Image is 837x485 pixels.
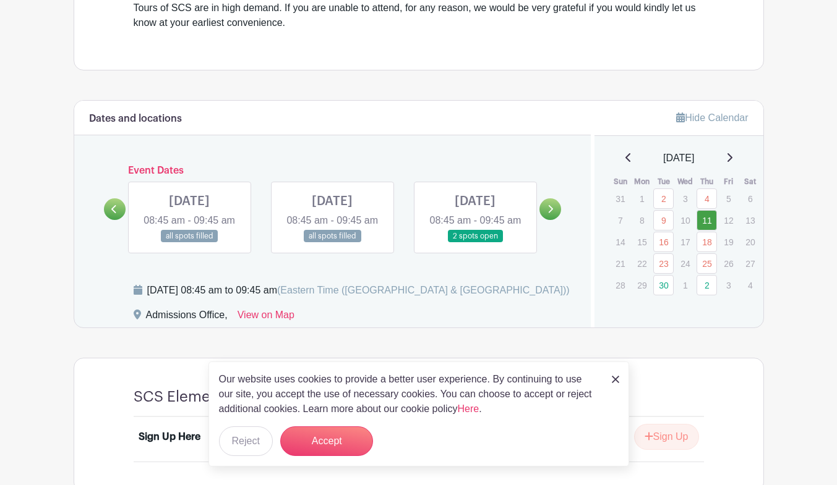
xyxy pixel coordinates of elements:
[740,276,760,295] p: 4
[610,276,630,295] p: 28
[238,308,294,327] a: View on Map
[653,188,674,209] a: 2
[126,165,540,177] h6: Event Dates
[675,254,695,273] p: 24
[718,232,739,251] p: 19
[697,210,717,230] a: 11
[277,285,570,295] span: (Eastern Time ([GEOGRAPHIC_DATA] & [GEOGRAPHIC_DATA]))
[632,276,652,295] p: 29
[718,189,739,208] p: 5
[653,210,674,230] a: 9
[676,112,748,123] a: Hide Calendar
[674,175,696,188] th: Wed
[219,426,273,456] button: Reject
[147,283,570,298] div: [DATE] 08:45 am to 09:45 am
[697,275,717,295] a: 2
[740,254,760,273] p: 27
[697,188,717,209] a: 4
[653,175,674,188] th: Tue
[718,276,739,295] p: 3
[653,232,674,252] a: 16
[219,372,599,416] p: Our website uses cookies to provide a better user experience. By continuing to use our site, you ...
[632,232,652,251] p: 15
[739,175,761,188] th: Sat
[697,253,717,274] a: 25
[718,175,739,188] th: Fri
[740,211,760,230] p: 13
[697,232,717,252] a: 18
[675,276,695,295] p: 1
[134,388,401,406] h4: SCS Elementary Tours - Please select 1
[280,426,373,456] button: Accept
[89,113,182,125] h6: Dates and locations
[458,403,479,414] a: Here
[632,211,652,230] p: 8
[609,175,631,188] th: Sun
[139,429,200,444] div: Sign Up Here
[675,232,695,251] p: 17
[653,253,674,274] a: 23
[718,254,739,273] p: 26
[631,175,653,188] th: Mon
[610,211,630,230] p: 7
[632,189,652,208] p: 1
[663,151,694,166] span: [DATE]
[634,424,699,450] button: Sign Up
[610,254,630,273] p: 21
[696,175,718,188] th: Thu
[146,308,228,327] div: Admissions Office,
[675,189,695,208] p: 3
[610,232,630,251] p: 14
[610,189,630,208] p: 31
[718,211,739,230] p: 12
[612,376,619,383] img: close_button-5f87c8562297e5c2d7936805f587ecaba9071eb48480494691a3f1689db116b3.svg
[740,232,760,251] p: 20
[675,211,695,230] p: 10
[632,254,652,273] p: 22
[653,275,674,295] a: 30
[740,189,760,208] p: 6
